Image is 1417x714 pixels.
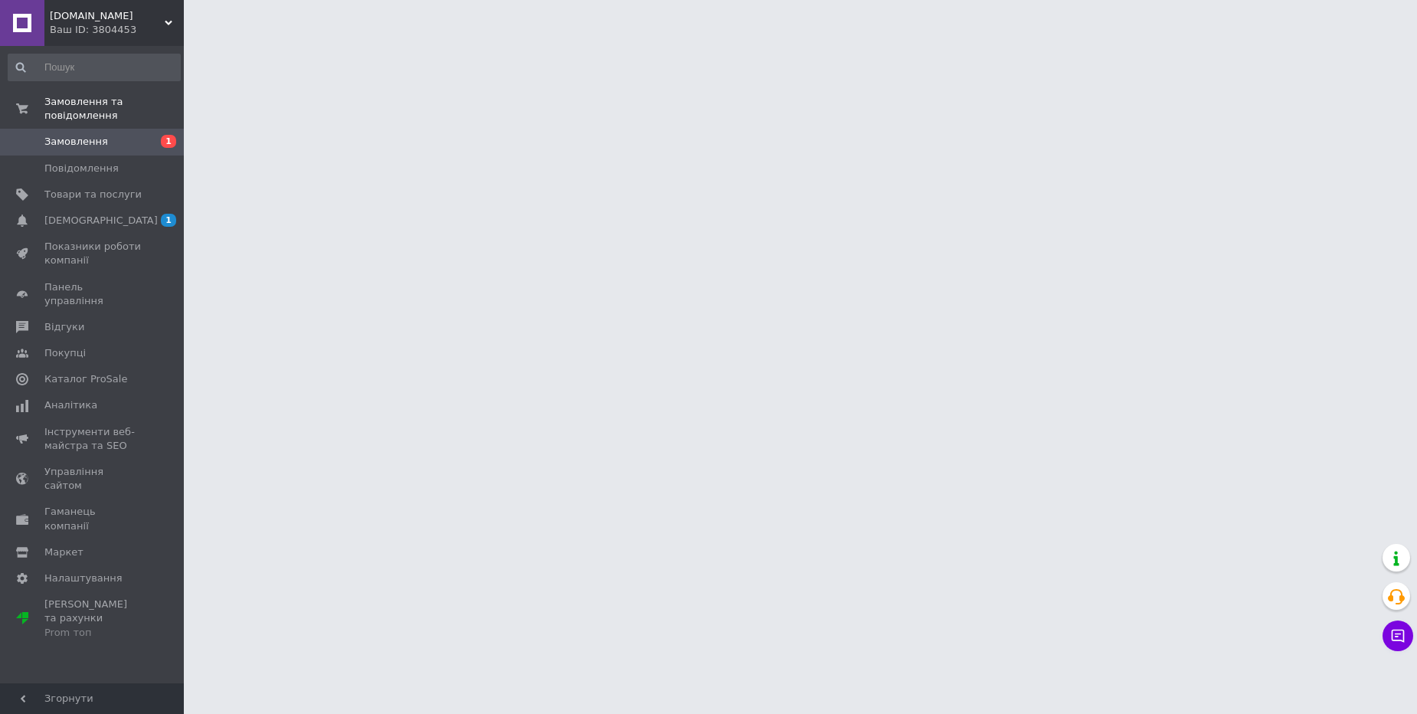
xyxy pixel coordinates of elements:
span: Гаманець компанії [44,505,142,532]
span: 1 [161,214,176,227]
span: Маркет [44,545,83,559]
span: Замовлення та повідомлення [44,95,184,123]
span: Панель управління [44,280,142,308]
span: 1 [161,135,176,148]
span: Управління сайтом [44,465,142,493]
span: [PERSON_NAME] та рахунки [44,598,142,640]
span: Аналітика [44,398,97,412]
div: Prom топ [44,626,142,640]
span: Повідомлення [44,162,119,175]
button: Чат з покупцем [1383,621,1413,651]
span: Інструменти веб-майстра та SEO [44,425,142,453]
span: okkotik.ua [50,9,165,23]
span: Відгуки [44,320,84,334]
span: Замовлення [44,135,108,149]
span: Покупці [44,346,86,360]
span: Показники роботи компанії [44,240,142,267]
div: Ваш ID: 3804453 [50,23,184,37]
span: [DEMOGRAPHIC_DATA] [44,214,158,228]
span: Каталог ProSale [44,372,127,386]
span: Товари та послуги [44,188,142,201]
span: Налаштування [44,572,123,585]
input: Пошук [8,54,181,81]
